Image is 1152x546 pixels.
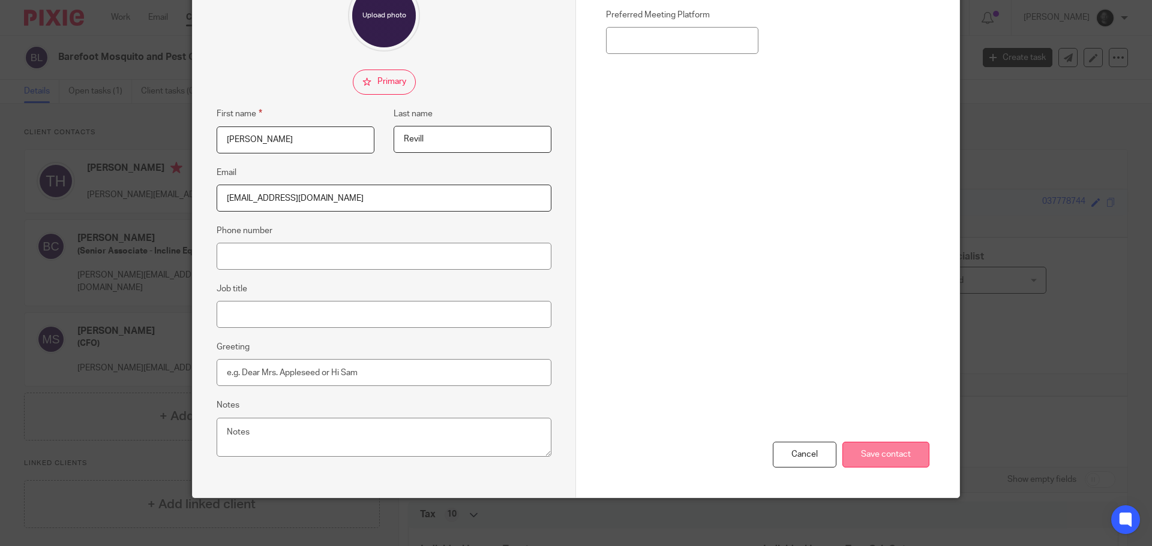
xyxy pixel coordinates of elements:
label: Last name [394,108,433,120]
label: Phone number [217,225,272,237]
div: Cancel [773,442,836,467]
label: Job title [217,283,247,295]
label: First name [217,107,262,120]
input: Save contact [842,442,929,467]
label: Email [217,167,236,179]
label: Preferred Meeting Platform [606,9,758,21]
label: Notes [217,399,239,411]
input: e.g. Dear Mrs. Appleseed or Hi Sam [217,359,551,386]
label: Greeting [217,341,250,353]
